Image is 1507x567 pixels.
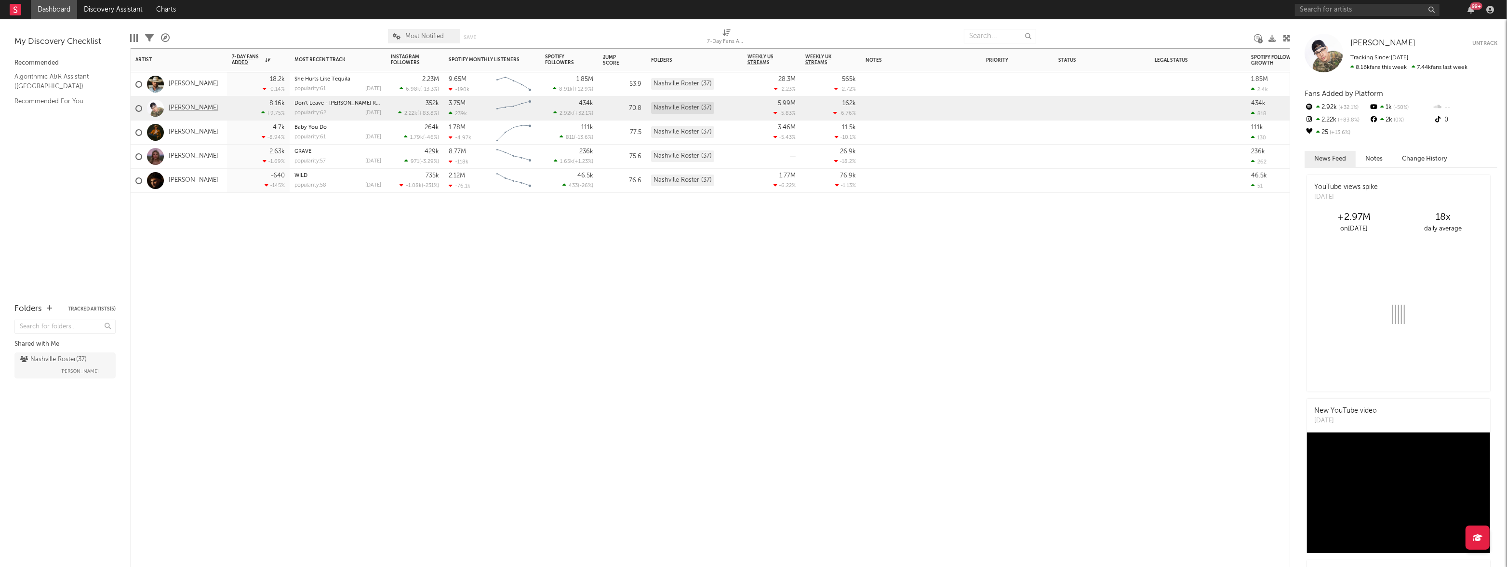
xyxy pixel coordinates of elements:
span: +13.6 % [1328,130,1350,135]
div: 0 [1433,114,1497,126]
div: 2.63k [269,148,285,155]
div: 434k [579,100,593,107]
div: ( ) [398,110,439,116]
div: 8.16k [269,100,285,107]
div: -2.72 % [834,86,856,92]
a: Don't Leave - [PERSON_NAME] Remix [294,101,388,106]
span: 2.22k [404,111,417,116]
button: News Feed [1305,151,1356,167]
div: ( ) [404,158,439,164]
div: Nashville Roster (37) [651,126,714,138]
div: ( ) [554,158,593,164]
div: A&R Pipeline [161,24,170,52]
div: Folders [651,57,723,63]
div: 51 [1251,183,1263,189]
div: 239k [449,110,467,117]
span: +83.8 % [1336,118,1360,123]
button: 99+ [1467,6,1474,13]
div: 77.5 [603,127,641,138]
div: Spotify Followers Daily Growth [1251,54,1323,66]
div: WILD [294,173,381,178]
div: 111k [1251,124,1263,131]
div: popularity: 62 [294,110,326,116]
span: Fans Added by Platform [1305,90,1383,97]
div: Status [1058,57,1121,63]
span: +1.23 % [574,159,592,164]
div: Nashville Roster ( 37 ) [20,354,87,365]
div: 2.22k [1305,114,1369,126]
div: 7-Day Fans Added (7-Day Fans Added) [707,24,746,52]
div: 236k [579,148,593,155]
div: Recommended [14,57,116,69]
div: [DATE] [365,159,381,164]
button: Untrack [1472,39,1497,48]
span: Weekly US Streams [747,54,781,66]
span: -3.29 % [421,159,438,164]
div: Filters [145,24,154,52]
div: Spotify Monthly Listeners [449,57,521,63]
a: [PERSON_NAME] [169,80,218,88]
div: -18.2 % [834,158,856,164]
div: 1k [1369,101,1433,114]
div: 28.3M [778,76,796,82]
div: Baby You Do [294,125,381,130]
div: 565k [842,76,856,82]
div: 26.9k [840,148,856,155]
div: 99 + [1470,2,1482,10]
div: Nashville Roster (37) [651,102,714,114]
div: Priority [986,57,1025,63]
div: 162k [842,100,856,107]
span: 0 % [1392,118,1404,123]
div: -190k [449,86,469,93]
div: Nashville Roster (37) [651,175,714,186]
span: 811 [566,135,574,140]
div: [DATE] [365,183,381,188]
a: Nashville Roster(37)[PERSON_NAME] [14,352,116,378]
div: [DATE] [365,86,381,92]
div: ( ) [404,134,439,140]
div: -118k [449,159,468,165]
svg: Chart title [492,169,535,193]
div: She Hurts Like Tequila [294,77,381,82]
div: 2.23M [422,76,439,82]
div: -145 % [265,182,285,189]
div: Jump Score [603,54,627,66]
div: 1.77M [779,173,796,179]
span: Weekly UK Streams [805,54,841,66]
div: popularity: 57 [294,159,326,164]
div: 2.92k [1305,101,1369,114]
div: Instagram Followers [391,54,425,66]
div: 75.6 [603,151,641,162]
div: -10.1 % [835,134,856,140]
div: 4.7k [273,124,285,131]
span: 8.16k fans this week [1350,65,1407,70]
div: 1.85M [576,76,593,82]
div: Spotify Followers [545,54,579,66]
span: +83.8 % [419,111,438,116]
div: 434k [1251,100,1266,107]
div: -5.43 % [774,134,796,140]
div: 352k [426,100,439,107]
div: 8.77M [449,148,466,155]
span: 7-Day Fans Added [232,54,263,66]
span: 8.91k [559,87,573,92]
a: She Hurts Like Tequila [294,77,350,82]
div: ( ) [400,182,439,189]
span: +32.1 % [1337,105,1359,110]
div: Most Recent Track [294,57,367,63]
div: 7-Day Fans Added (7-Day Fans Added) [707,36,746,48]
div: 5.99M [778,100,796,107]
input: Search for artists [1295,4,1440,16]
div: on [DATE] [1309,223,1399,235]
span: [PERSON_NAME] [60,365,99,377]
div: ( ) [553,110,593,116]
div: YouTube views spike [1314,182,1378,192]
div: 3.75M [449,100,466,107]
div: Legal Status [1155,57,1217,63]
div: Artist [135,57,208,63]
span: 7.44k fans last week [1350,65,1467,70]
a: [PERSON_NAME] [169,176,218,185]
div: 262 [1251,159,1267,165]
div: -1.13 % [835,182,856,189]
svg: Chart title [492,96,535,121]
